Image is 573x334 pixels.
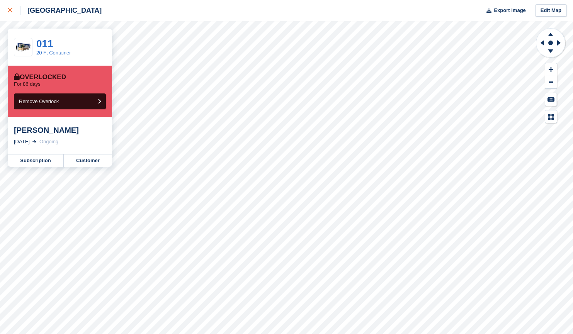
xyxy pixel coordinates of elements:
img: 20-ft-container%20(34).jpg [14,41,32,54]
a: Subscription [8,154,64,167]
p: For 86 days [14,81,41,87]
div: [DATE] [14,138,30,146]
button: Zoom In [545,63,557,76]
span: Export Image [494,7,525,14]
div: [PERSON_NAME] [14,125,106,135]
div: Ongoing [39,138,58,146]
div: [GEOGRAPHIC_DATA] [20,6,102,15]
span: Remove Overlock [19,98,59,104]
button: Zoom Out [545,76,557,89]
button: Keyboard Shortcuts [545,93,557,106]
a: 20 Ft Container [36,50,71,56]
a: 011 [36,38,53,49]
button: Export Image [482,4,526,17]
div: Overlocked [14,73,66,81]
a: Customer [64,154,112,167]
button: Remove Overlock [14,93,106,109]
button: Map Legend [545,110,557,123]
img: arrow-right-light-icn-cde0832a797a2874e46488d9cf13f60e5c3a73dbe684e267c42b8395dfbc2abf.svg [32,140,36,143]
a: Edit Map [535,4,567,17]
